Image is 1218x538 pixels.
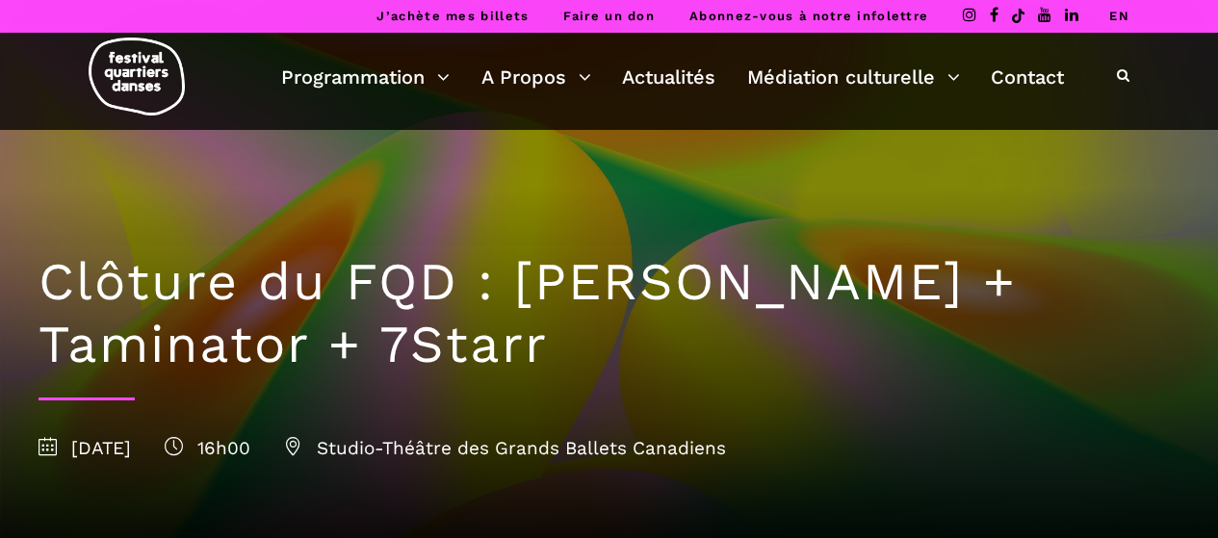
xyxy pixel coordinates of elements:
[376,9,529,23] a: J’achète mes billets
[165,437,250,459] span: 16h00
[1109,9,1129,23] a: EN
[563,9,655,23] a: Faire un don
[39,437,131,459] span: [DATE]
[89,38,185,115] img: logo-fqd-med
[481,61,591,93] a: A Propos
[39,251,1179,376] h1: Clôture du FQD : [PERSON_NAME] + Taminator + 7Starr
[622,61,715,93] a: Actualités
[284,437,726,459] span: Studio-Théâtre des Grands Ballets Canadiens
[991,61,1064,93] a: Contact
[281,61,450,93] a: Programmation
[689,9,928,23] a: Abonnez-vous à notre infolettre
[747,61,960,93] a: Médiation culturelle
